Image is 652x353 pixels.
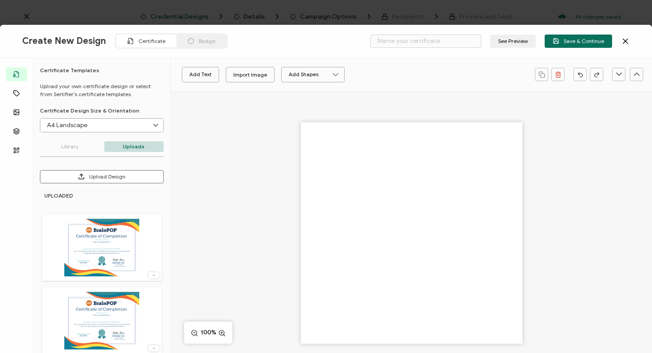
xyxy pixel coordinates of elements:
button: See Preview [490,35,536,48]
button: Add Shapes [281,67,345,82]
div: Import Image [233,67,267,82]
button: Add Text [182,67,219,82]
img: 1c643929-2f47-4132-9e97-d424149a9fdc.png [64,219,139,276]
p: Certificate Design Size & Orientation [40,107,164,114]
iframe: Chat Widget [608,310,652,353]
span: Certificate [138,38,165,44]
p: Uploads [104,141,164,152]
p: Upload your own certificate design or select from Sertifier’s certificate templates. [40,82,164,98]
span: Badge [199,38,215,44]
button: Save & Continue [545,35,612,48]
h6: UPLOADED [44,192,162,199]
input: Select [40,119,163,132]
img: b1832288-91df-4a44-aa2d-7cf8c466748a.png [64,292,139,349]
button: Upload Design [40,170,164,183]
p: Library [40,141,100,152]
span: Create New Design [22,35,106,47]
span: Save & Continue [553,38,604,44]
span: 100% [200,328,216,337]
input: Name your certificate [370,35,481,48]
h6: Certificate Templates [40,67,164,74]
